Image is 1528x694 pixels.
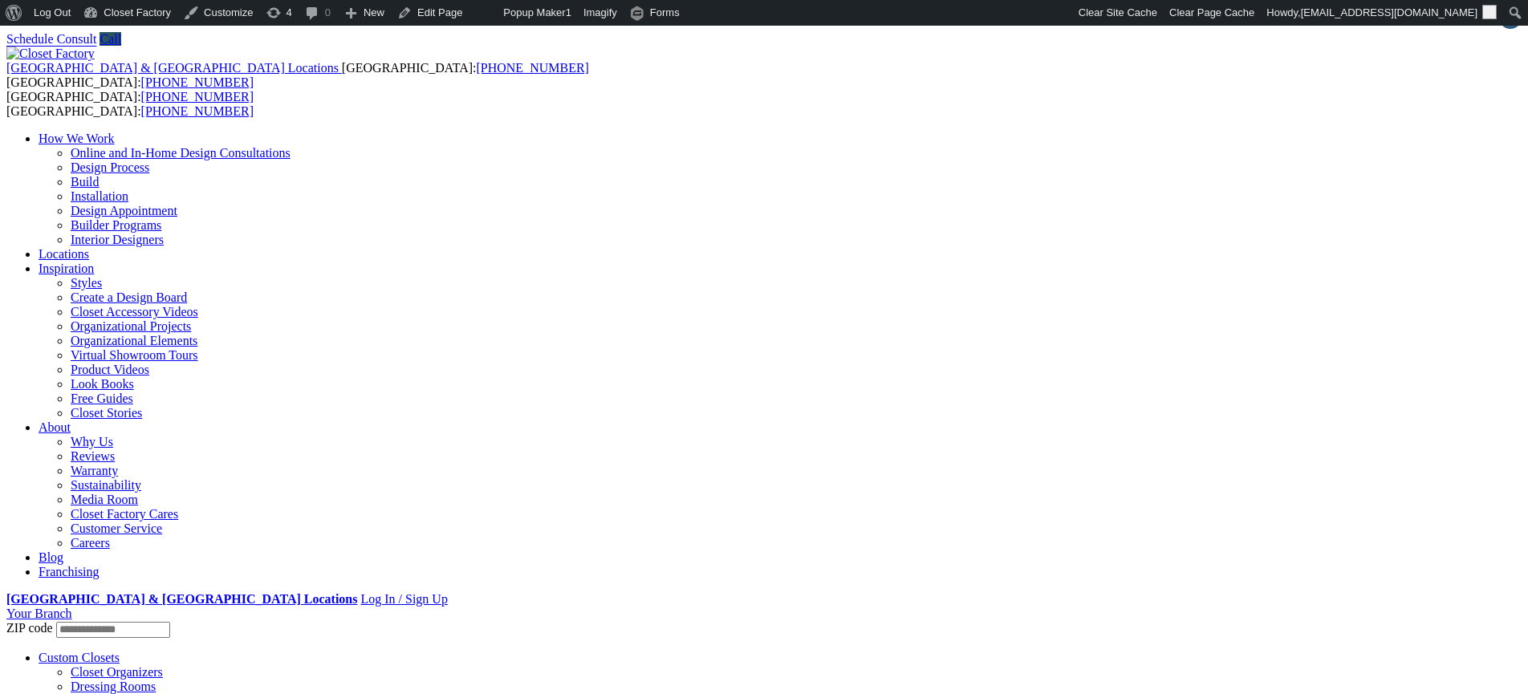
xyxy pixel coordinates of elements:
[6,607,71,620] a: Your Branch
[6,61,342,75] a: [GEOGRAPHIC_DATA] & [GEOGRAPHIC_DATA] Locations
[71,392,133,405] a: Free Guides
[1169,6,1254,18] span: Clear Page Cache
[71,464,118,477] a: Warranty
[39,262,94,275] a: Inspiration
[566,6,571,18] span: 1
[71,665,163,679] a: Closet Organizers
[71,680,156,693] a: Dressing Rooms
[71,218,161,232] a: Builder Programs
[71,493,138,506] a: Media Room
[71,522,162,535] a: Customer Service
[6,32,96,46] a: Schedule Consult
[71,175,100,189] a: Build
[71,435,113,448] a: Why Us
[141,90,254,103] a: [PHONE_NUMBER]
[71,160,149,174] a: Design Process
[71,189,128,203] a: Installation
[39,247,89,261] a: Locations
[71,233,164,246] a: Interior Designers
[71,204,177,217] a: Design Appointment
[71,478,141,492] a: Sustainability
[39,420,71,434] a: About
[71,406,142,420] a: Closet Stories
[71,348,198,362] a: Virtual Showroom Tours
[1079,6,1157,18] span: Clear Site Cache
[6,621,53,635] span: ZIP code
[71,449,115,463] a: Reviews
[71,290,187,304] a: Create a Design Board
[6,61,339,75] span: [GEOGRAPHIC_DATA] & [GEOGRAPHIC_DATA] Locations
[6,592,357,606] a: [GEOGRAPHIC_DATA] & [GEOGRAPHIC_DATA] Locations
[39,132,115,145] a: How We Work
[39,550,63,564] a: Blog
[71,276,102,290] a: Styles
[71,536,110,550] a: Careers
[141,104,254,118] a: [PHONE_NUMBER]
[71,363,149,376] a: Product Videos
[100,32,121,46] a: Call
[1301,6,1477,18] span: [EMAIL_ADDRESS][DOMAIN_NAME]
[71,507,178,521] a: Closet Factory Cares
[71,334,197,347] a: Organizational Elements
[6,47,95,61] img: Closet Factory
[71,319,191,333] a: Organizational Projects
[141,75,254,89] a: [PHONE_NUMBER]
[56,622,170,638] input: Enter your Zip code
[360,592,447,606] a: Log In / Sign Up
[6,61,589,89] span: [GEOGRAPHIC_DATA]: [GEOGRAPHIC_DATA]:
[71,377,134,391] a: Look Books
[39,651,120,664] a: Custom Closets
[71,305,198,319] a: Closet Accessory Videos
[39,565,100,578] a: Franchising
[71,146,291,160] a: Online and In-Home Design Consultations
[6,90,254,118] span: [GEOGRAPHIC_DATA]: [GEOGRAPHIC_DATA]:
[476,61,588,75] a: [PHONE_NUMBER]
